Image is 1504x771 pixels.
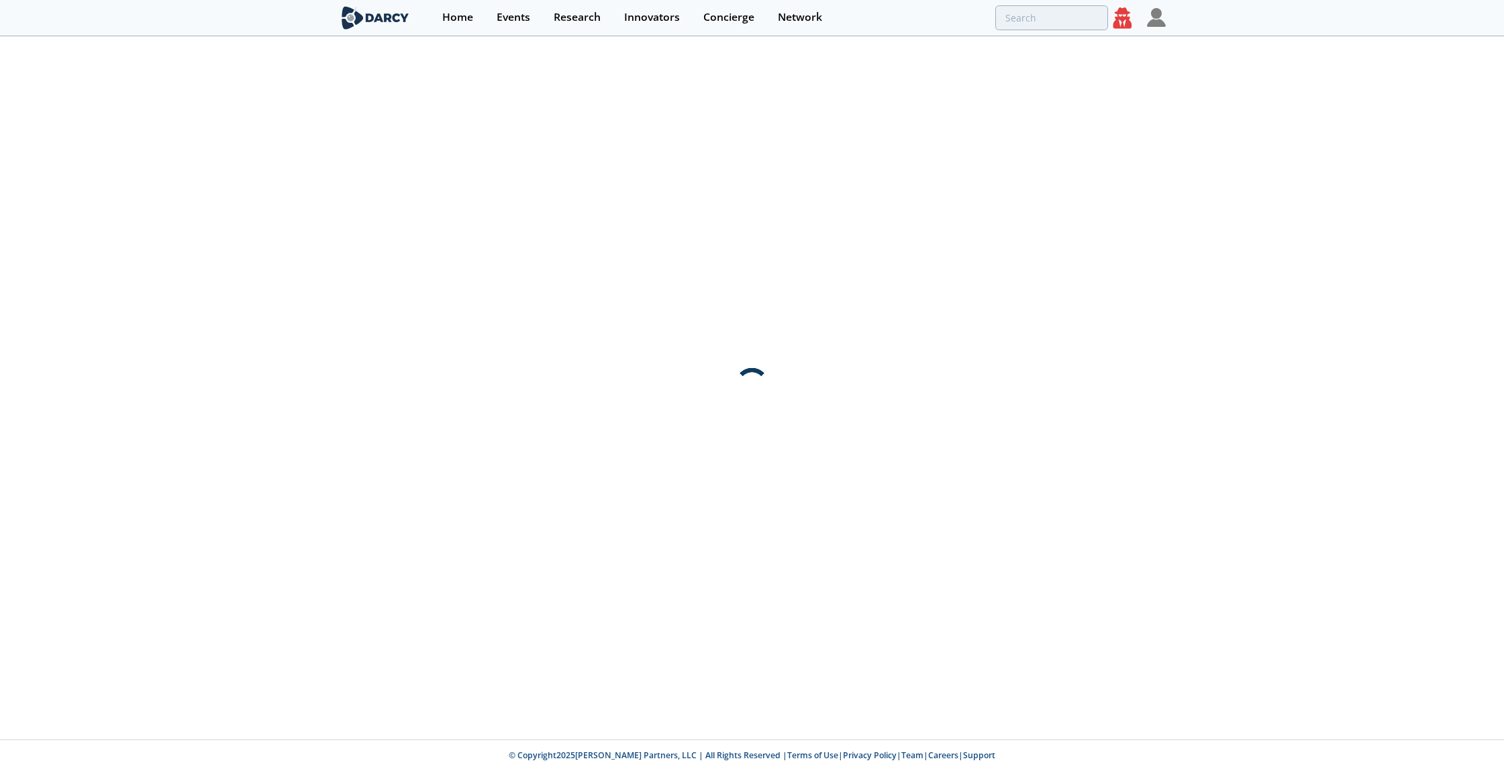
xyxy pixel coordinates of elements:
[497,12,530,23] div: Events
[901,750,923,761] a: Team
[1147,8,1166,27] img: Profile
[554,12,601,23] div: Research
[256,750,1249,762] p: © Copyright 2025 [PERSON_NAME] Partners, LLC | All Rights Reserved | | | | |
[963,750,995,761] a: Support
[339,6,412,30] img: logo-wide.svg
[787,750,838,761] a: Terms of Use
[624,12,680,23] div: Innovators
[778,12,822,23] div: Network
[703,12,754,23] div: Concierge
[442,12,473,23] div: Home
[843,750,897,761] a: Privacy Policy
[928,750,958,761] a: Careers
[995,5,1108,30] input: Advanced Search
